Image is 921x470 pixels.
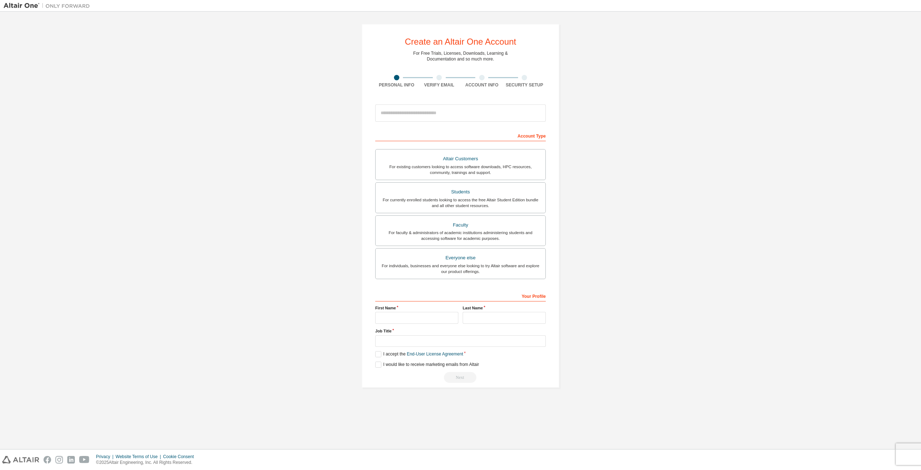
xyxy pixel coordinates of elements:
[460,82,503,88] div: Account Info
[418,82,461,88] div: Verify Email
[375,305,458,311] label: First Name
[380,187,541,197] div: Students
[407,352,463,357] a: End-User License Agreement
[4,2,94,9] img: Altair One
[380,263,541,274] div: For individuals, businesses and everyone else looking to try Altair software and explore our prod...
[413,50,508,62] div: For Free Trials, Licenses, Downloads, Learning & Documentation and so much more.
[375,82,418,88] div: Personal Info
[375,130,546,141] div: Account Type
[380,253,541,263] div: Everyone else
[2,456,39,464] img: altair_logo.svg
[463,305,546,311] label: Last Name
[163,454,198,460] div: Cookie Consent
[503,82,546,88] div: Security Setup
[380,230,541,241] div: For faculty & administrators of academic institutions administering students and accessing softwa...
[96,454,115,460] div: Privacy
[375,362,479,368] label: I would like to receive marketing emails from Altair
[375,290,546,301] div: Your Profile
[375,351,463,357] label: I accept the
[96,460,198,466] p: © 2025 Altair Engineering, Inc. All Rights Reserved.
[380,164,541,175] div: For existing customers looking to access software downloads, HPC resources, community, trainings ...
[380,154,541,164] div: Altair Customers
[115,454,163,460] div: Website Terms of Use
[380,220,541,230] div: Faculty
[67,456,75,464] img: linkedin.svg
[375,328,546,334] label: Job Title
[380,197,541,209] div: For currently enrolled students looking to access the free Altair Student Edition bundle and all ...
[44,456,51,464] img: facebook.svg
[79,456,90,464] img: youtube.svg
[375,372,546,383] div: Read and acccept EULA to continue
[405,37,516,46] div: Create an Altair One Account
[55,456,63,464] img: instagram.svg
